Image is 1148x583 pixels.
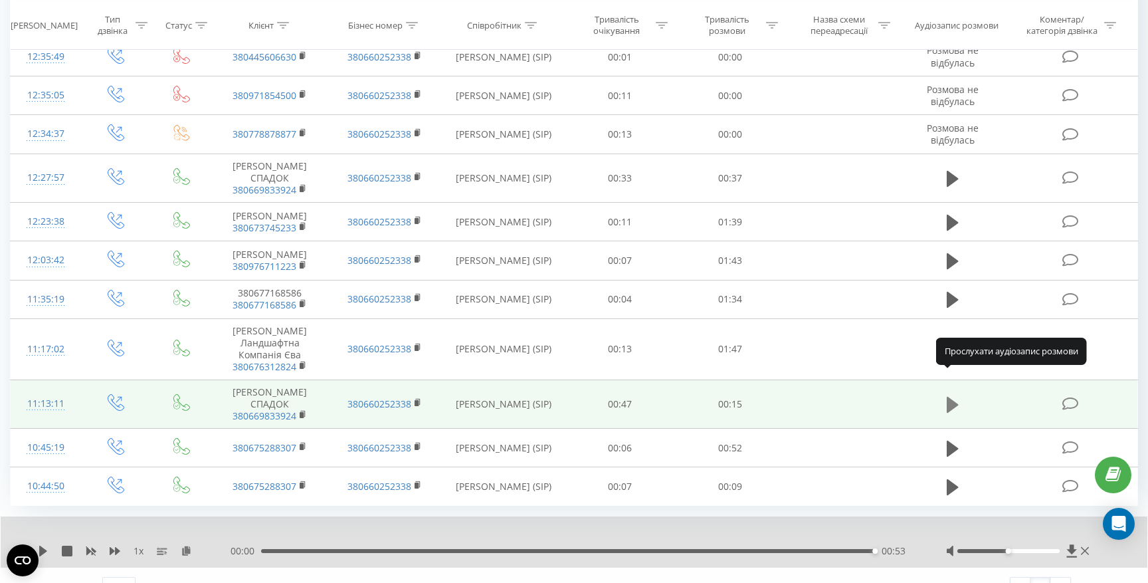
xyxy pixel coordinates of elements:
div: 11:13:11 [24,391,68,417]
td: [PERSON_NAME] (SIP) [442,76,565,115]
a: 380778878877 [233,128,296,140]
td: 00:09 [675,467,785,506]
div: 12:35:49 [24,44,68,70]
div: Коментар/категорія дзвінка [1023,14,1101,37]
td: [PERSON_NAME] (SIP) [442,280,565,318]
td: 00:11 [565,76,675,115]
td: 00:07 [565,241,675,280]
td: 00:01 [565,38,675,76]
span: Розмова не відбулась [927,83,979,108]
a: 380673745233 [233,221,296,234]
a: 380677168586 [233,298,296,311]
td: 00:13 [565,115,675,154]
a: 380676312824 [233,360,296,373]
a: 380675288307 [233,441,296,454]
div: Тип дзвінка [92,14,132,37]
div: 11:35:19 [24,287,68,312]
td: [PERSON_NAME] (SIP) [442,154,565,203]
span: 1 x [134,544,143,558]
a: 380660252338 [347,254,411,267]
td: 00:04 [565,280,675,318]
td: [PERSON_NAME] (SIP) [442,241,565,280]
div: Тривалість очікування [581,14,652,37]
a: 380660252338 [347,51,411,63]
td: [PERSON_NAME] (SIP) [442,467,565,506]
a: 380669833924 [233,409,296,422]
td: 00:33 [565,154,675,203]
a: 380660252338 [347,172,411,184]
div: Тривалість розмови [692,14,763,37]
a: 380660252338 [347,480,411,493]
a: 380675288307 [233,480,296,493]
td: 00:15 [675,380,785,429]
div: 12:23:38 [24,209,68,235]
td: 00:37 [675,154,785,203]
div: Бізнес номер [348,19,403,31]
a: 380660252338 [347,441,411,454]
td: 01:47 [675,318,785,380]
td: 00:00 [675,115,785,154]
td: [PERSON_NAME] (SIP) [442,429,565,467]
div: Прослухати аудіозапис розмови [936,338,1087,364]
td: [PERSON_NAME] СПАДОК [213,380,327,429]
td: 00:52 [675,429,785,467]
button: Open CMP widget [7,544,39,576]
a: 380660252338 [347,398,411,410]
td: [PERSON_NAME] (SIP) [442,318,565,380]
td: [PERSON_NAME] (SIP) [442,203,565,241]
td: 01:34 [675,280,785,318]
td: [PERSON_NAME] (SIP) [442,115,565,154]
div: Назва схеми переадресації [804,14,875,37]
span: Розмова не відбулась [927,44,979,68]
a: 380660252338 [347,128,411,140]
div: Accessibility label [872,548,878,554]
div: [PERSON_NAME] [11,19,78,31]
div: Аудіозапис розмови [915,19,999,31]
td: 01:39 [675,203,785,241]
td: 00:13 [565,318,675,380]
div: 10:45:19 [24,435,68,461]
span: Розмова не відбулась [927,122,979,146]
td: [PERSON_NAME] [213,203,327,241]
td: 00:07 [565,467,675,506]
span: 00:53 [882,544,906,558]
td: 00:06 [565,429,675,467]
td: [PERSON_NAME] (SIP) [442,38,565,76]
div: Клієнт [248,19,274,31]
div: 12:03:42 [24,247,68,273]
span: 00:00 [231,544,261,558]
a: 380660252338 [347,292,411,305]
a: 380660252338 [347,342,411,355]
td: 00:00 [675,38,785,76]
a: 380660252338 [347,89,411,102]
td: 00:47 [565,380,675,429]
a: 380445606630 [233,51,296,63]
div: 11:17:02 [24,336,68,362]
div: 12:27:57 [24,165,68,191]
a: 380976711223 [233,260,296,273]
div: 10:44:50 [24,473,68,499]
a: 380971854500 [233,89,296,102]
div: 12:34:37 [24,121,68,147]
td: [PERSON_NAME] Ландшафтна Компанія Єва [213,318,327,380]
td: 380677168586 [213,280,327,318]
div: Accessibility label [1006,548,1011,554]
td: [PERSON_NAME] СПАДОК [213,154,327,203]
a: 380660252338 [347,215,411,228]
div: Співробітник [467,19,522,31]
div: Open Intercom Messenger [1103,508,1135,540]
td: 01:43 [675,241,785,280]
td: 00:11 [565,203,675,241]
td: 00:00 [675,76,785,115]
div: 12:35:05 [24,82,68,108]
td: [PERSON_NAME] [213,241,327,280]
a: 380669833924 [233,183,296,196]
div: Статус [165,19,192,31]
td: [PERSON_NAME] (SIP) [442,380,565,429]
